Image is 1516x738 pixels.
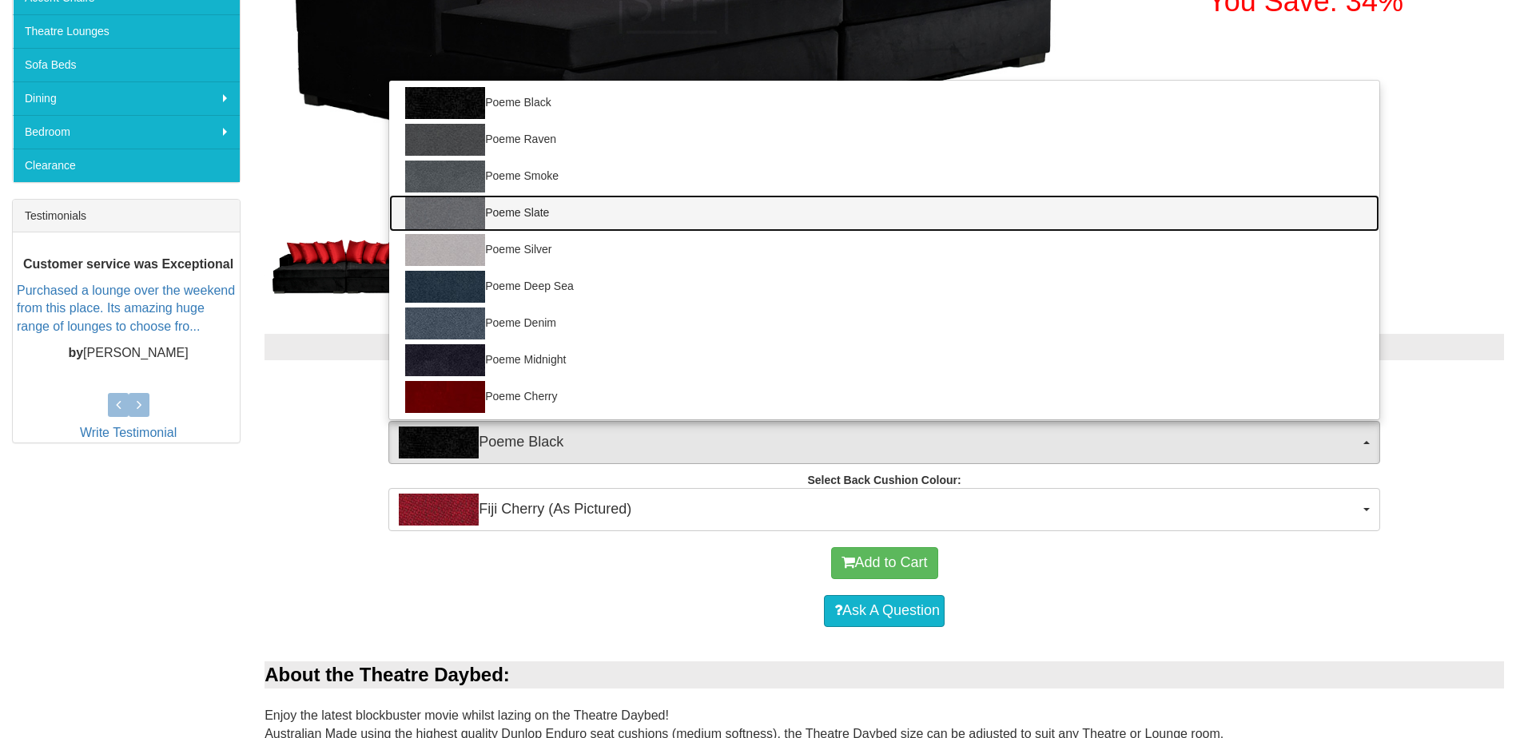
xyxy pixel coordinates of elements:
[265,661,1504,688] div: About the Theatre Daybed:
[389,305,1379,342] a: Poeme Denim
[389,195,1379,232] a: Poeme Slate
[388,421,1380,464] button: Poeme BlackPoeme Black
[13,81,240,115] a: Dining
[405,344,485,376] img: Poeme Midnight
[399,427,1359,458] span: Poeme Black
[13,200,240,232] div: Testimonials
[399,494,479,526] img: Fiji Cherry (As Pictured)
[389,379,1379,415] a: Poeme Cherry
[405,307,485,339] img: Poeme Denim
[831,547,938,579] button: Add to Cart
[68,346,83,359] b: by
[265,376,1504,397] h3: Choose from the options below then add to cart
[405,87,485,119] img: Poeme Black
[13,48,240,81] a: Sofa Beds
[405,161,485,192] img: Poeme Smoke
[17,344,240,363] p: [PERSON_NAME]
[807,474,961,486] strong: Select Back Cushion Colour:
[388,488,1380,531] button: Fiji Cherry (As Pictured)Fiji Cherry (As Pictured)
[23,257,233,271] b: Customer service was Exceptional
[405,124,485,156] img: Poeme Raven
[405,197,485,229] img: Poeme Slate
[405,234,485,266] img: Poeme Silver
[389,232,1379,268] a: Poeme Silver
[13,14,240,48] a: Theatre Lounges
[405,381,485,413] img: Poeme Cherry
[389,158,1379,195] a: Poeme Smoke
[399,494,1359,526] span: Fiji Cherry (As Pictured)
[13,115,240,149] a: Bedroom
[399,427,479,458] img: Poeme Black
[405,271,485,303] img: Poeme Deep Sea
[389,121,1379,158] a: Poeme Raven
[389,85,1379,121] a: Poeme Black
[824,595,945,627] a: Ask A Question
[389,268,1379,305] a: Poeme Deep Sea
[13,149,240,182] a: Clearance
[389,342,1379,379] a: Poeme Midnight
[17,283,235,333] a: Purchased a lounge over the weekend from this place. Its amazing huge range of lounges to choose ...
[80,426,177,439] a: Write Testimonial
